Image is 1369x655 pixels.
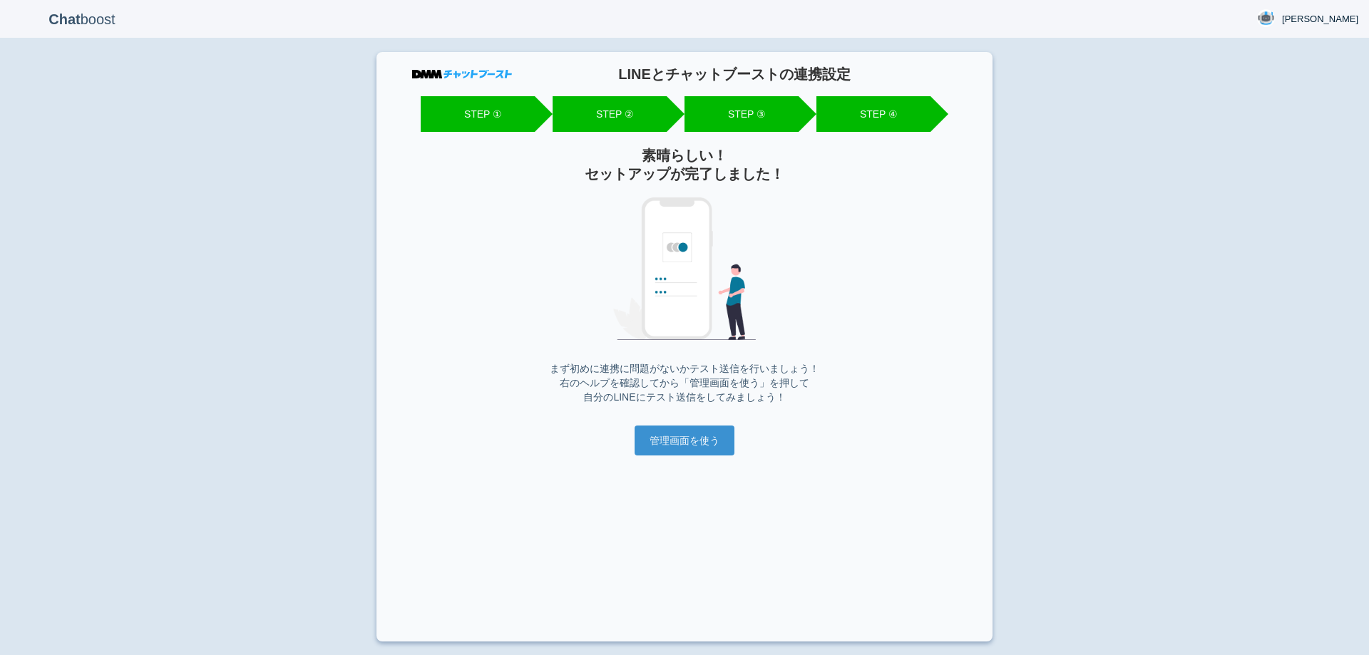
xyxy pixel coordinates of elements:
[412,146,957,183] h2: 素晴らしい！ セットアップが完了しました！
[613,197,756,340] img: 完了画面
[1257,9,1275,27] img: User Image
[421,96,535,132] li: STEP ①
[512,66,957,82] h1: LINEとチャットブーストの連携設定
[1282,12,1358,26] span: [PERSON_NAME]
[11,1,153,37] p: boost
[48,11,80,27] b: Chat
[412,361,957,404] p: まず初めに連携に問題がないかテスト送信を行いましょう！ 右のヘルプを確認してから「管理画面を使う」を押して 自分のLINEにテスト送信をしてみましょう！
[412,70,512,78] img: DMMチャットブースト
[635,426,734,455] input: 管理画面を使う
[553,96,667,132] li: STEP ②
[684,96,799,132] li: STEP ③
[816,96,930,132] li: STEP ④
